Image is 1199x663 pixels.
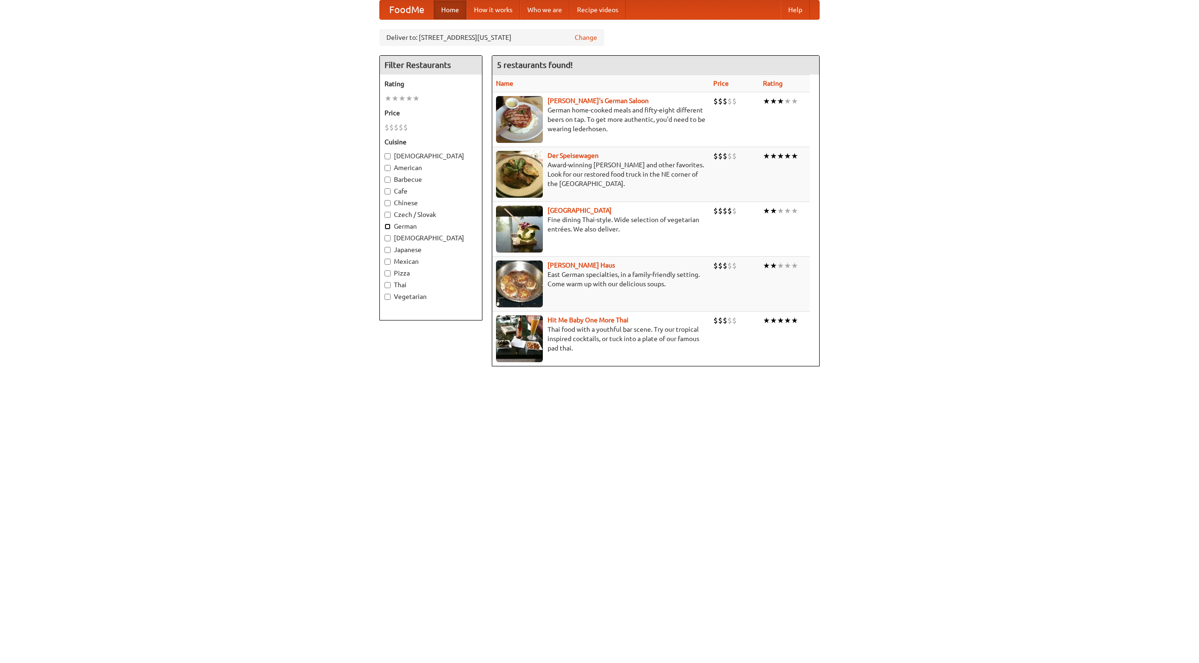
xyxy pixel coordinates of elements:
li: ★ [777,206,784,216]
li: ★ [763,261,770,271]
div: Deliver to: [STREET_ADDRESS][US_STATE] [379,29,604,46]
a: Home [434,0,466,19]
li: ★ [784,261,791,271]
li: $ [727,206,732,216]
li: $ [713,151,718,161]
p: Thai food with a youthful bar scene. Try our tropical inspired cocktails, or tuck into a plate of... [496,325,706,353]
input: German [385,223,391,230]
li: $ [723,206,727,216]
li: ★ [385,93,392,104]
li: ★ [770,261,777,271]
label: German [385,222,477,231]
li: $ [723,96,727,106]
li: $ [713,315,718,326]
li: $ [718,261,723,271]
a: Name [496,80,513,87]
a: [GEOGRAPHIC_DATA] [548,207,612,214]
li: ★ [763,96,770,106]
input: American [385,165,391,171]
img: esthers.jpg [496,96,543,143]
li: $ [713,206,718,216]
h4: Filter Restaurants [380,56,482,74]
label: Cafe [385,186,477,196]
img: speisewagen.jpg [496,151,543,198]
img: satay.jpg [496,206,543,253]
input: Cafe [385,188,391,194]
li: ★ [413,93,420,104]
li: ★ [770,206,777,216]
li: $ [727,96,732,106]
li: ★ [399,93,406,104]
li: $ [389,122,394,133]
input: [DEMOGRAPHIC_DATA] [385,235,391,241]
a: Der Speisewagen [548,152,599,159]
li: ★ [777,315,784,326]
a: Recipe videos [570,0,626,19]
li: $ [713,261,718,271]
label: Thai [385,280,477,290]
li: $ [723,315,727,326]
input: Barbecue [385,177,391,183]
li: $ [713,96,718,106]
li: $ [718,96,723,106]
input: Mexican [385,259,391,265]
a: Price [713,80,729,87]
label: Czech / Slovak [385,210,477,219]
li: $ [727,261,732,271]
ng-pluralize: 5 restaurants found! [497,60,573,69]
li: ★ [784,96,791,106]
li: ★ [763,151,770,161]
h5: Price [385,108,477,118]
a: Hit Me Baby One More Thai [548,316,629,324]
li: ★ [763,206,770,216]
label: [DEMOGRAPHIC_DATA] [385,233,477,243]
p: East German specialties, in a family-friendly setting. Come warm up with our delicious soups. [496,270,706,289]
li: ★ [791,261,798,271]
a: FoodMe [380,0,434,19]
label: Mexican [385,257,477,266]
img: babythai.jpg [496,315,543,362]
h5: Rating [385,79,477,89]
a: Rating [763,80,783,87]
label: American [385,163,477,172]
label: Pizza [385,268,477,278]
a: [PERSON_NAME]'s German Saloon [548,97,649,104]
a: Help [781,0,810,19]
img: kohlhaus.jpg [496,261,543,307]
li: $ [732,206,737,216]
li: $ [727,315,732,326]
input: Japanese [385,247,391,253]
label: Chinese [385,198,477,208]
li: $ [727,151,732,161]
li: $ [394,122,399,133]
p: Award-winning [PERSON_NAME] and other favorites. Look for our restored food truck in the NE corne... [496,160,706,188]
li: $ [718,315,723,326]
a: Change [575,33,597,42]
li: ★ [791,96,798,106]
li: $ [732,96,737,106]
li: $ [718,151,723,161]
li: ★ [784,206,791,216]
li: $ [399,122,403,133]
li: ★ [777,151,784,161]
li: ★ [777,96,784,106]
li: $ [718,206,723,216]
li: ★ [784,315,791,326]
input: Pizza [385,270,391,276]
li: ★ [791,315,798,326]
li: $ [723,151,727,161]
li: ★ [406,93,413,104]
input: [DEMOGRAPHIC_DATA] [385,153,391,159]
p: German home-cooked meals and fifty-eight different beers on tap. To get more authentic, you'd nee... [496,105,706,134]
li: $ [732,261,737,271]
input: Vegetarian [385,294,391,300]
li: $ [385,122,389,133]
label: Vegetarian [385,292,477,301]
li: ★ [770,151,777,161]
li: ★ [791,151,798,161]
input: Thai [385,282,391,288]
